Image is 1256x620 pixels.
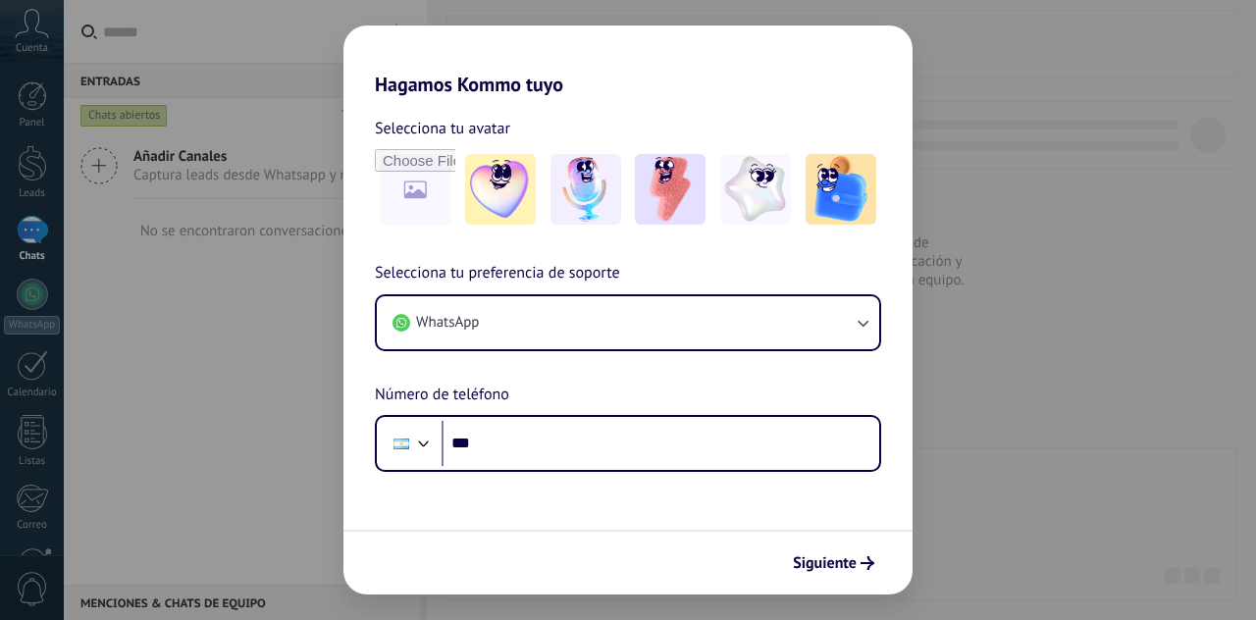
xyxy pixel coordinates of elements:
[343,26,913,96] h2: Hagamos Kommo tuyo
[793,556,857,570] span: Siguiente
[635,154,706,225] img: -3.jpeg
[806,154,876,225] img: -5.jpeg
[550,154,621,225] img: -2.jpeg
[375,116,510,141] span: Selecciona tu avatar
[416,313,479,333] span: WhatsApp
[784,546,883,580] button: Siguiente
[377,296,879,349] button: WhatsApp
[375,261,620,286] span: Selecciona tu preferencia de soporte
[383,423,420,464] div: Argentina: + 54
[375,383,509,408] span: Número de teléfono
[720,154,791,225] img: -4.jpeg
[465,154,536,225] img: -1.jpeg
